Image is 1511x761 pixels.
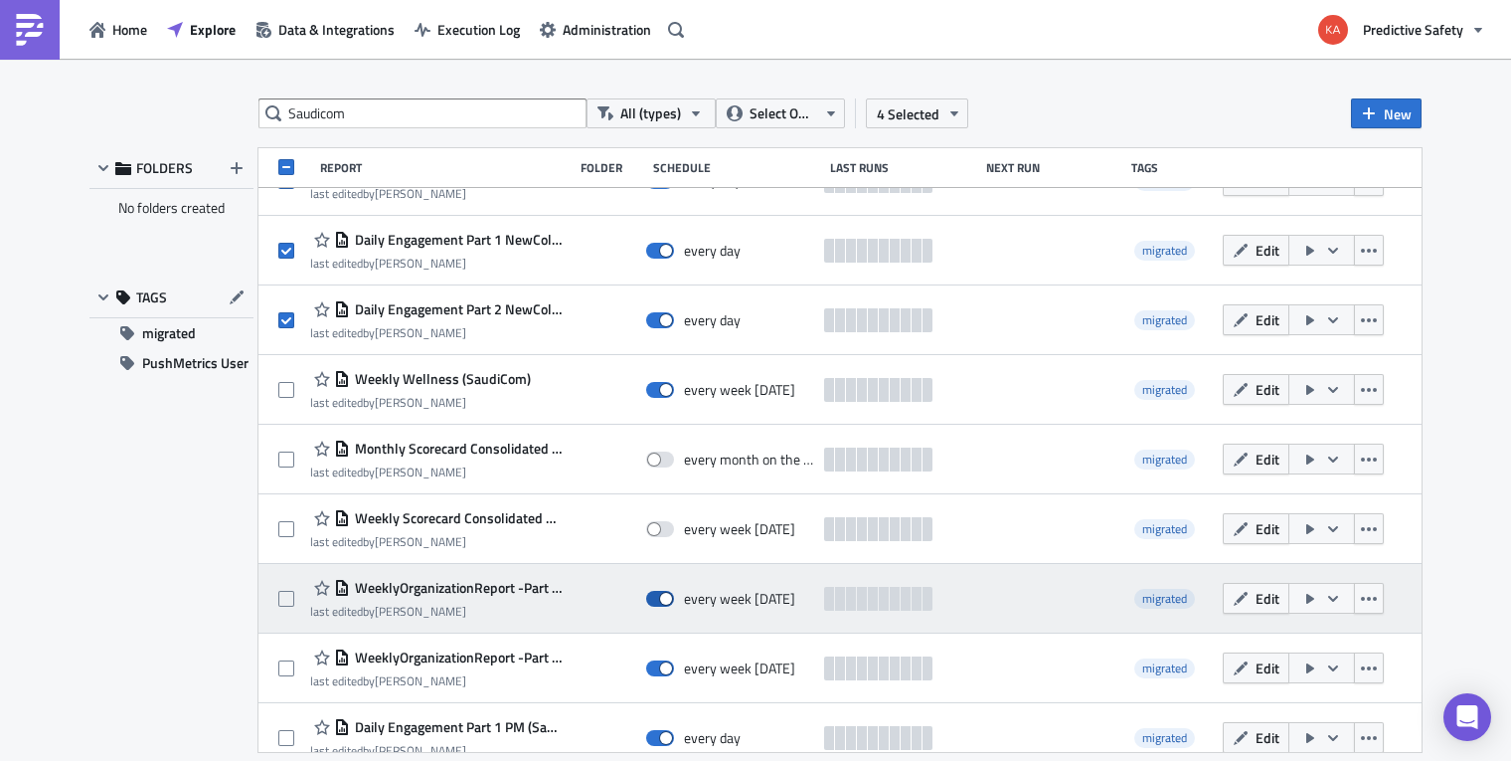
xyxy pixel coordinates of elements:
[716,98,845,128] button: Select Owner
[1256,518,1279,539] span: Edit
[1134,450,1195,470] span: migrated
[1256,449,1279,470] span: Edit
[530,14,661,45] button: Administration
[1256,240,1279,261] span: Edit
[350,649,563,666] span: WeeklyOrganizationReport -Part 2 (SaudiCom)
[136,288,167,306] span: TAGS
[1363,19,1463,40] span: Predictive Safety
[89,318,253,348] button: migrated
[986,160,1122,175] div: Next Run
[1256,588,1279,609] span: Edit
[877,103,939,124] span: 4 Selected
[1223,722,1289,753] button: Edit
[684,660,795,677] div: every week on Sunday
[350,300,563,318] span: Daily Engagement Part 2 NewColors (SaudiCom)
[437,19,520,40] span: Execution Log
[1351,98,1422,128] button: New
[1142,728,1187,747] span: migrated
[1134,380,1195,400] span: migrated
[587,98,716,128] button: All (types)
[563,19,651,40] span: Administration
[350,440,563,458] span: Monthly Scorecard Consolidated AM PRISM (SaudiCom)
[350,370,531,388] span: Weekly Wellness (SaudiCom)
[1131,160,1215,175] div: Tags
[310,186,563,201] div: last edited by [PERSON_NAME]
[1134,310,1195,330] span: migrated
[320,160,571,175] div: Report
[310,325,563,340] div: last edited by [PERSON_NAME]
[310,256,563,271] div: last edited by [PERSON_NAME]
[112,19,147,40] span: Home
[278,19,395,40] span: Data & Integrations
[1256,658,1279,678] span: Edit
[830,160,976,175] div: Last Runs
[1142,450,1187,469] span: migrated
[684,381,795,399] div: every week on Monday
[1134,589,1195,609] span: migrated
[310,743,563,758] div: last edited by [PERSON_NAME]
[750,102,816,124] span: Select Owner
[581,160,643,175] div: Folder
[684,311,741,329] div: every day
[1223,513,1289,544] button: Edit
[350,718,563,736] span: Daily Engagement Part 1 PM (SaudiCom)
[620,102,681,124] span: All (types)
[684,451,815,469] div: every month on the 2nd
[1256,727,1279,748] span: Edit
[142,348,249,378] span: PushMetrics User
[866,98,968,128] button: 4 Selected
[1142,519,1187,538] span: migrated
[1223,444,1289,475] button: Edit
[1223,653,1289,683] button: Edit
[258,98,587,128] input: Search Reports
[1256,309,1279,330] span: Edit
[653,160,820,175] div: Schedule
[190,19,236,40] span: Explore
[1384,103,1412,124] span: New
[1142,659,1187,677] span: migrated
[684,520,795,538] div: every week on Sunday
[1142,589,1187,608] span: migrated
[1134,659,1195,678] span: migrated
[684,242,741,260] div: every day
[350,231,563,249] span: Daily Engagement Part 1 NewColors (SaudiCom)
[1223,583,1289,614] button: Edit
[14,14,46,46] img: PushMetrics
[1142,310,1187,329] span: migrated
[142,318,196,348] span: migrated
[310,534,563,549] div: last edited by [PERSON_NAME]
[310,395,531,410] div: last edited by [PERSON_NAME]
[1223,304,1289,335] button: Edit
[246,14,405,45] button: Data & Integrations
[157,14,246,45] button: Explore
[1316,13,1350,47] img: Avatar
[405,14,530,45] button: Execution Log
[1223,374,1289,405] button: Edit
[310,465,563,479] div: last edited by [PERSON_NAME]
[684,729,741,747] div: every day
[684,590,795,608] div: every week on Sunday
[1443,693,1491,741] div: Open Intercom Messenger
[1134,519,1195,539] span: migrated
[136,159,193,177] span: FOLDERS
[350,509,563,527] span: Weekly Scorecard Consolidated AM PRISM (SaudiCom)
[1142,241,1187,260] span: migrated
[1134,728,1195,748] span: migrated
[1256,379,1279,400] span: Edit
[1223,235,1289,266] button: Edit
[1306,8,1496,52] button: Predictive Safety
[80,14,157,45] button: Home
[89,189,253,227] div: No folders created
[350,579,563,597] span: WeeklyOrganizationReport -Part 1 (SaudiCom)
[310,673,563,688] div: last edited by [PERSON_NAME]
[1142,380,1187,399] span: migrated
[89,348,253,378] button: PushMetrics User
[1134,241,1195,261] span: migrated
[310,604,563,619] div: last edited by [PERSON_NAME]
